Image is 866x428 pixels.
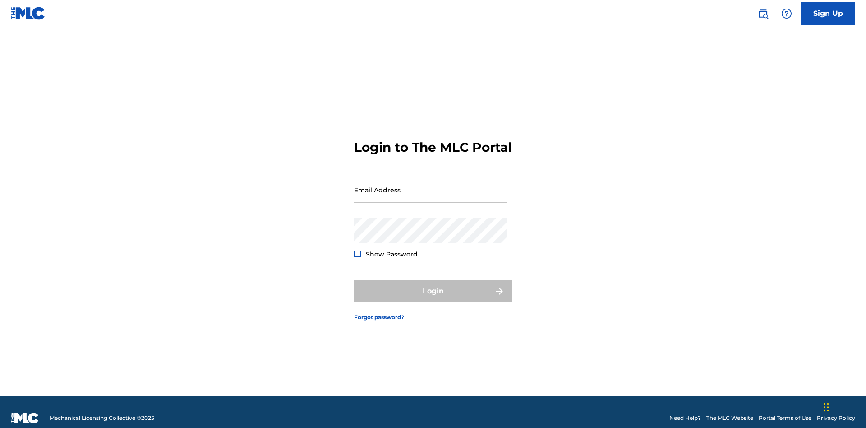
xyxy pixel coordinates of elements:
[706,414,753,422] a: The MLC Website
[11,7,46,20] img: MLC Logo
[824,394,829,421] div: Drag
[669,414,701,422] a: Need Help?
[758,8,769,19] img: search
[781,8,792,19] img: help
[11,413,39,423] img: logo
[354,313,404,321] a: Forgot password?
[801,2,855,25] a: Sign Up
[817,414,855,422] a: Privacy Policy
[354,140,511,155] h3: Login to The MLC Portal
[759,414,811,422] a: Portal Terms of Use
[754,5,772,23] a: Public Search
[366,250,418,258] span: Show Password
[50,414,154,422] span: Mechanical Licensing Collective © 2025
[821,385,866,428] iframe: Chat Widget
[778,5,796,23] div: Help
